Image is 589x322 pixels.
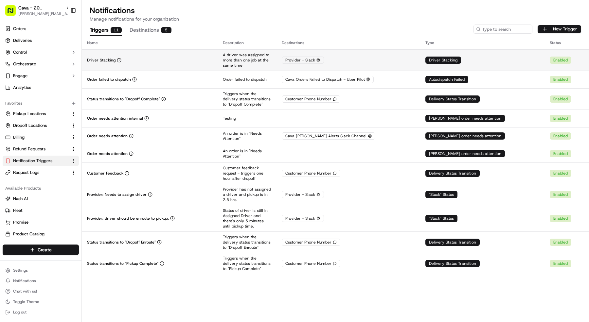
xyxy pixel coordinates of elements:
[7,62,18,74] img: 1736555255976-a54dd68f-1ca7-489b-9aae-adbdc363a1c4
[3,287,79,296] button: Chat with us!
[425,132,505,140] div: [PERSON_NAME] order needs attention
[20,119,40,124] span: ezil cloma
[3,229,79,239] button: Product Catalog
[13,268,28,273] span: Settings
[425,150,505,157] div: [PERSON_NAME] order needs attention
[425,115,505,122] div: [PERSON_NAME] order needs attention
[282,95,340,103] div: Customer Phone Number
[3,132,79,143] button: Billing
[550,57,571,64] div: Enabled
[5,123,68,128] a: Dropoff Locations
[7,146,12,152] div: 📗
[5,146,68,152] a: Refund Requests
[3,167,79,178] button: Request Logs
[13,289,37,294] span: Chat with us!
[111,27,122,33] div: 11
[3,245,79,255] button: Create
[17,42,118,49] input: Got a question? Start typing here...
[550,239,571,246] div: Enabled
[3,217,79,228] button: Promise
[550,132,571,140] div: Enabled
[425,170,480,177] div: Delivery Status Transition
[29,62,107,69] div: Start new chat
[3,205,79,216] button: Fleet
[4,143,53,155] a: 📗Knowledge Base
[53,143,108,155] a: 💻API Documentation
[223,256,271,271] p: Triggers when the delivery status transitions to "Pickup Complete"
[282,215,324,222] div: Provider - Slack
[14,62,26,74] img: 1727276513143-84d647e1-66c0-4f92-a045-3c9f9f5dfd92
[13,146,45,152] span: Refund Requests
[3,98,79,109] div: Favorites
[282,57,324,64] div: Provider - Slack
[473,25,532,34] input: Type to search
[3,82,79,93] a: Analytics
[13,208,23,213] span: Fleet
[13,73,27,79] span: Engage
[55,146,61,152] div: 💻
[45,119,59,124] span: [DATE]
[20,101,43,106] span: nakirzaman
[3,156,79,166] button: Notification Triggers
[7,6,20,19] img: Nash
[550,215,571,222] div: Enabled
[223,165,271,181] p: Customer feedback request - triggers one hour after dropoff
[3,109,79,119] button: Pickup Locations
[282,132,375,140] div: Cava [PERSON_NAME] Alerts Slack Channel
[13,170,39,176] span: Request Logs
[3,120,79,131] button: Dropoff Locations
[87,261,158,266] p: Status transitions to "Pickup Complete"
[3,59,79,69] button: Orchestrate
[550,260,571,267] div: Enabled
[38,246,52,253] span: Create
[550,150,571,157] div: Enabled
[3,35,79,46] a: Deliveries
[48,101,62,106] span: [DATE]
[5,231,76,237] a: Product Catalog
[62,146,105,152] span: API Documentation
[87,40,212,45] div: Name
[46,161,79,167] a: Powered byPylon
[425,215,457,222] div: "Stuck" Status
[5,111,68,117] a: Pickup Locations
[223,40,271,45] div: Description
[13,158,52,164] span: Notification Triggers
[550,170,571,177] div: Enabled
[223,131,271,141] p: An order is in "Needs Attention"
[13,146,50,152] span: Knowledge Base
[425,191,457,198] div: "Stuck" Status
[3,194,79,204] button: Nash AI
[90,16,581,22] p: Manage notifications for your organization
[3,47,79,58] button: Control
[7,26,119,36] p: Welcome 👋
[87,133,128,139] p: Order needs attention
[5,170,68,176] a: Request Logs
[87,58,116,63] p: Driver Stacking
[5,134,68,140] a: Billing
[282,76,374,83] div: Cava Orders Failed to Dispatch - Uber Pilot
[282,239,340,246] div: Customer Phone Number
[3,266,79,275] button: Settings
[3,144,79,154] button: Refund Requests
[87,116,143,121] p: Order needs attention internal
[3,297,79,306] button: Toggle Theme
[3,71,79,81] button: Engage
[18,5,63,11] button: Cava - 20 [GEOGRAPHIC_DATA]
[111,64,119,72] button: Start new chat
[87,240,156,245] p: Status transitions to "Dropoff Enroute"
[550,95,571,103] div: Enabled
[87,192,147,197] p: Provider: Needs to assign driver
[223,208,271,229] p: Status of driver is still in Assigned Driver and there's only 5 minutes until pickup time.
[5,219,76,225] a: Promise
[13,134,25,140] span: Billing
[41,119,44,124] span: •
[3,24,79,34] a: Orders
[425,260,480,267] div: Delivery Status Transition
[87,96,160,102] p: Status transitions to "Dropoff Complete"
[161,27,171,33] div: 5
[87,216,169,221] p: Provider: driver should be enroute to pickup.
[13,61,36,67] span: Orchestrate
[223,52,271,68] p: A driver was assigned to more than one job at the same time
[87,171,123,176] p: Customer Feedback
[282,191,324,198] div: Provider - Slack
